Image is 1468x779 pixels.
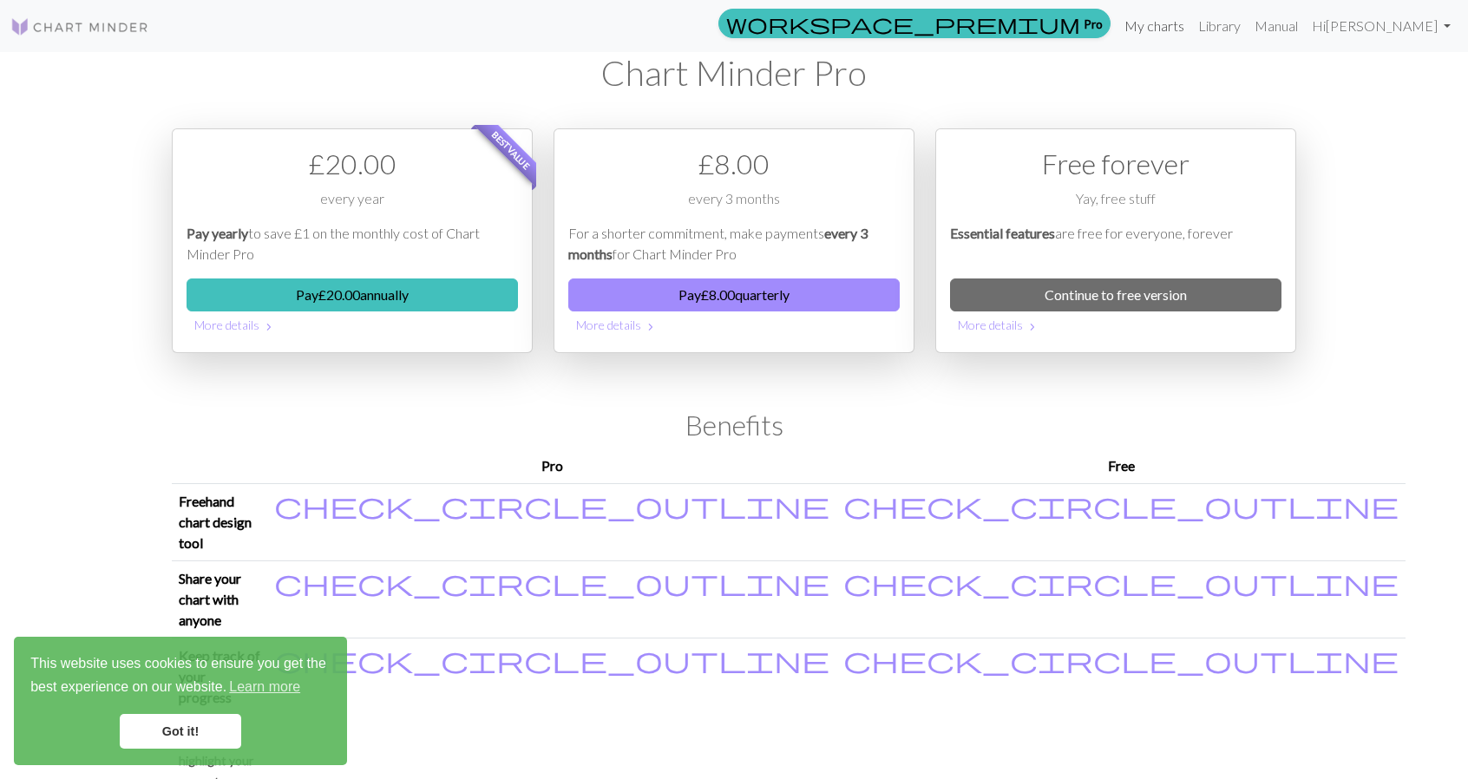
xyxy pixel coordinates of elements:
span: Best value [475,114,548,187]
div: cookieconsent [14,637,347,765]
p: are free for everyone, forever [950,223,1281,265]
em: Essential features [950,225,1055,241]
p: For a shorter commitment, make payments for Chart Minder Pro [568,223,900,265]
span: This website uses cookies to ensure you get the best experience on our website. [30,653,331,700]
span: check_circle_outline [843,566,1399,599]
div: Free option [935,128,1296,353]
button: More details [950,311,1281,338]
a: Pro [718,9,1111,38]
i: Included [274,568,829,596]
span: chevron_right [262,318,276,336]
i: Included [274,491,829,519]
span: chevron_right [1026,318,1039,336]
div: every year [187,188,518,223]
span: workspace_premium [726,11,1080,36]
i: Included [843,568,1399,596]
a: Hi[PERSON_NAME] [1305,9,1458,43]
button: Pay£8.00quarterly [568,278,900,311]
a: Library [1191,9,1248,43]
button: Pay£20.00annually [187,278,518,311]
p: Freehand chart design tool [179,491,260,553]
span: check_circle_outline [274,488,829,521]
i: Included [843,491,1399,519]
div: every 3 months [568,188,900,223]
button: More details [568,311,900,338]
div: £ 8.00 [568,143,900,185]
h2: Benefits [172,409,1296,442]
i: Included [843,645,1399,673]
span: check_circle_outline [843,643,1399,676]
a: learn more about cookies [226,674,303,700]
a: Manual [1248,9,1305,43]
span: check_circle_outline [843,488,1399,521]
span: chevron_right [644,318,658,336]
div: Payment option 2 [554,128,914,353]
i: Included [274,645,829,673]
h1: Chart Minder Pro [172,52,1296,94]
img: Logo [10,16,149,37]
div: Free forever [950,143,1281,185]
div: Yay, free stuff [950,188,1281,223]
div: Payment option 1 [172,128,533,353]
div: £ 20.00 [187,143,518,185]
span: check_circle_outline [274,643,829,676]
a: My charts [1117,9,1191,43]
th: Pro [267,448,836,484]
th: Free [836,448,1406,484]
a: Continue to free version [950,278,1281,311]
span: check_circle_outline [274,566,829,599]
em: Pay yearly [187,225,248,241]
a: dismiss cookie message [120,714,241,749]
p: to save £1 on the monthly cost of Chart Minder Pro [187,223,518,265]
button: More details [187,311,518,338]
p: Share your chart with anyone [179,568,260,631]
